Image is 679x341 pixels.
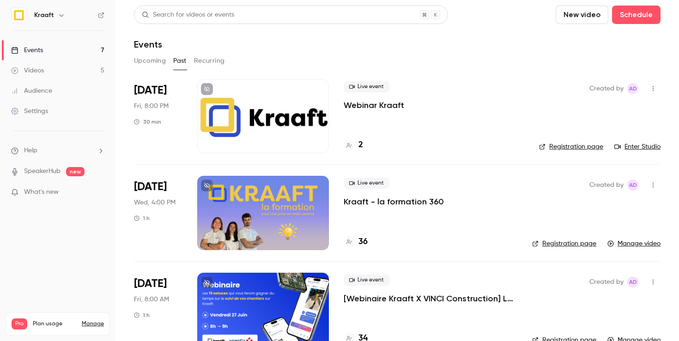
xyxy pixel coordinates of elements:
span: Alice de Guyenro [627,83,638,94]
span: [DATE] [134,179,167,194]
span: Wed, 4:00 PM [134,198,176,207]
span: Created by [589,276,624,287]
a: SpeakerHub [24,167,61,176]
span: Pro [12,318,27,329]
span: Help [24,146,37,156]
img: Kraaft [12,8,26,23]
a: Kraaft - la formation 360 [344,196,444,207]
a: Registration page [539,142,603,151]
iframe: Noticeable Trigger [93,188,104,197]
a: [Webinaire Kraaft X VINCI Construction] Les 15 astuces qui vous feront gagner du temps sur le sui... [344,293,517,304]
h6: Kraaft [34,11,54,20]
span: new [66,167,85,176]
span: Alice de Guyenro [627,276,638,287]
div: Aug 15 Fri, 2:00 PM (America/New York) [134,79,182,153]
button: New video [556,6,608,24]
li: help-dropdown-opener [11,146,104,156]
span: Fri, 8:00 PM [134,102,169,111]
div: Search for videos or events [142,10,234,20]
span: Ad [629,276,637,287]
span: Live event [344,81,389,92]
div: 30 min [134,118,161,126]
div: 1 h [134,215,150,222]
span: Ad [629,83,637,94]
span: Live event [344,275,389,286]
button: Schedule [612,6,661,24]
span: Ad [629,179,637,191]
div: Events [11,46,43,55]
span: [DATE] [134,276,167,291]
button: Upcoming [134,54,166,68]
span: Live event [344,178,389,189]
span: Created by [589,83,624,94]
span: Plan usage [33,320,76,328]
a: Registration page [532,239,596,248]
h4: 36 [358,236,368,248]
a: Webinar Kraaft [344,100,404,111]
div: 1 h [134,311,150,319]
div: Audience [11,86,52,96]
h4: 2 [358,139,363,151]
div: Jul 23 Wed, 4:00 PM (Europe/Paris) [134,176,182,250]
a: Enter Studio [614,142,661,151]
span: [DATE] [134,83,167,98]
a: 2 [344,139,363,151]
button: Past [173,54,187,68]
div: Videos [11,66,44,75]
h1: Events [134,39,162,50]
span: Fri, 8:00 AM [134,295,169,304]
span: Alice de Guyenro [627,179,638,191]
a: 36 [344,236,368,248]
span: What's new [24,187,59,197]
a: Manage video [607,239,661,248]
span: Created by [589,179,624,191]
button: Recurring [194,54,225,68]
div: Settings [11,107,48,116]
a: Manage [82,320,104,328]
